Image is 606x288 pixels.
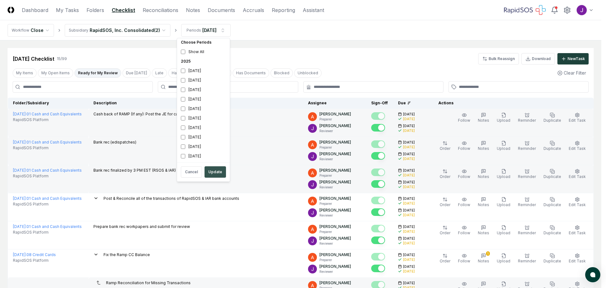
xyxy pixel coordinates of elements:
[178,123,229,132] div: [DATE]
[205,166,226,178] button: Update
[178,47,229,57] div: Show All
[178,132,229,142] div: [DATE]
[178,85,229,95] div: [DATE]
[178,57,229,66] div: 2025
[178,95,229,104] div: [DATE]
[181,166,202,178] button: Cancel
[178,76,229,85] div: [DATE]
[178,151,229,161] div: [DATE]
[178,142,229,151] div: [DATE]
[178,104,229,113] div: [DATE]
[178,38,229,47] div: Choose Periods
[178,113,229,123] div: [DATE]
[178,66,229,76] div: [DATE]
